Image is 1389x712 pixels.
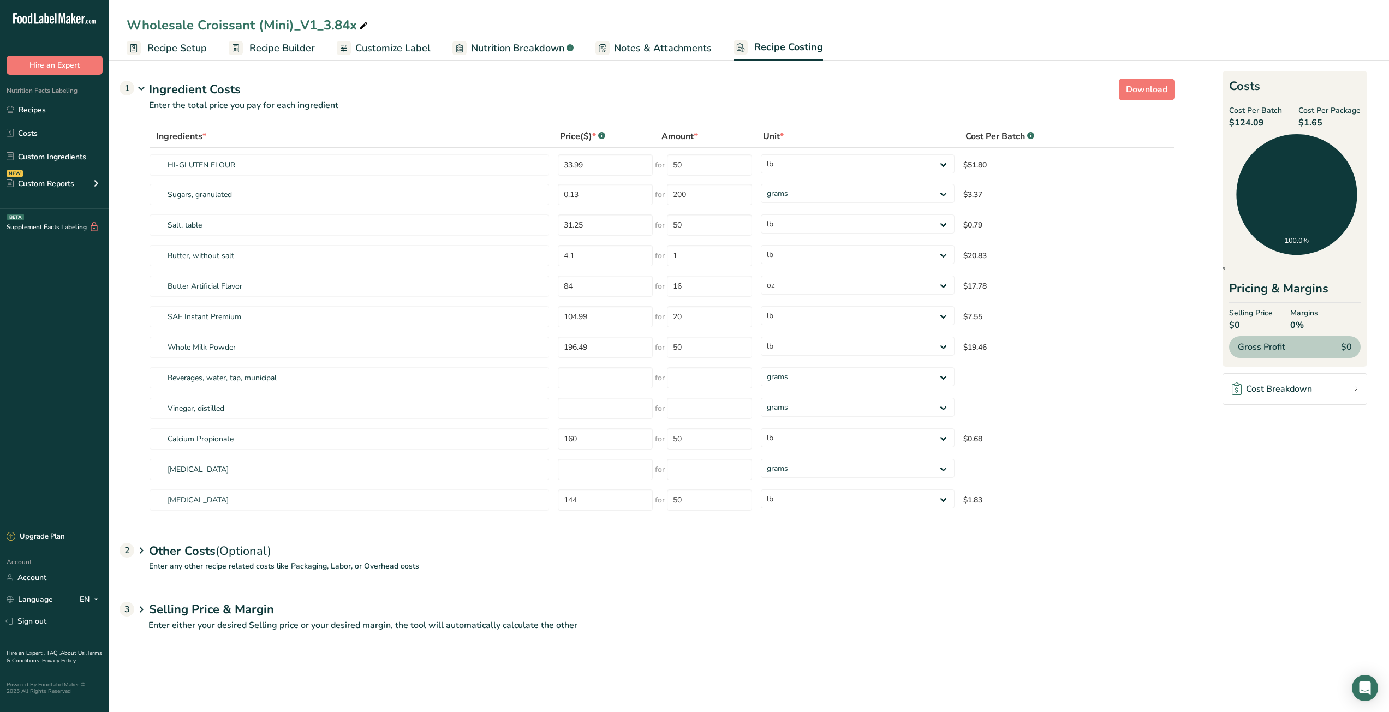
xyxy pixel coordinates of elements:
[1229,307,1273,319] span: Selling Price
[1223,373,1367,405] a: Cost Breakdown
[1352,675,1378,701] div: Open Intercom Messenger
[655,159,665,171] span: for
[7,531,64,542] div: Upgrade Plan
[1229,116,1282,129] span: $124.09
[42,657,76,665] a: Privacy Policy
[1298,116,1361,129] span: $1.65
[655,219,665,231] span: for
[754,40,823,55] span: Recipe Costing
[1290,319,1318,332] span: 0%
[1341,340,1352,354] span: $0
[1229,280,1361,303] div: Pricing & Margins
[614,41,712,56] span: Notes & Attachments
[661,130,698,143] span: Amount
[7,681,103,695] div: Powered By FoodLabelMaker © 2025 All Rights Reserved
[147,41,207,56] span: Recipe Setup
[959,301,1161,332] td: $7.55
[655,464,665,475] span: for
[120,602,134,617] div: 3
[655,494,665,506] span: for
[156,130,206,143] span: Ingredients
[655,311,665,322] span: for
[763,130,784,143] span: Unit
[1290,307,1318,319] span: Margins
[655,280,665,292] span: for
[337,36,431,61] a: Customize Label
[1229,77,1361,100] h2: Costs
[1229,319,1273,332] span: $0
[959,271,1161,301] td: $17.78
[959,332,1161,362] td: $19.46
[47,649,61,657] a: FAQ .
[127,36,207,61] a: Recipe Setup
[1126,83,1167,96] span: Download
[734,35,823,61] a: Recipe Costing
[216,543,271,559] span: (Optional)
[1298,105,1361,116] span: Cost Per Package
[7,649,45,657] a: Hire an Expert .
[149,529,1175,560] div: Other Costs
[7,170,23,177] div: NEW
[127,15,370,35] div: Wholesale Croissant (Mini)_V1_3.84x
[959,148,1161,179] td: $51.80
[127,619,1175,645] p: Enter either your desired Selling price or your desired margin, the tool will automatically calcu...
[959,210,1161,240] td: $0.79
[655,250,665,261] span: for
[229,36,315,61] a: Recipe Builder
[959,179,1161,210] td: $3.37
[127,560,1175,585] p: Enter any other recipe related costs like Packaging, Labor, or Overhead costs
[1232,382,1312,396] div: Cost Breakdown
[655,372,665,384] span: for
[7,590,53,609] a: Language
[959,484,1161,515] td: $1.83
[595,36,712,61] a: Notes & Attachments
[80,593,103,606] div: EN
[1229,105,1282,116] span: Cost Per Batch
[355,41,431,56] span: Customize Label
[7,649,102,665] a: Terms & Conditions .
[1193,266,1225,271] span: Ingredients
[120,543,134,558] div: 2
[1238,340,1285,354] span: Gross Profit
[655,189,665,200] span: for
[959,423,1161,454] td: $0.68
[120,81,134,95] div: 1
[655,433,665,445] span: for
[7,178,74,189] div: Custom Reports
[655,342,665,353] span: for
[452,36,574,61] a: Nutrition Breakdown
[149,601,1175,619] h1: Selling Price & Margin
[127,99,1175,125] p: Enter the total price you pay for each ingredient
[560,130,605,143] div: Price($)
[655,403,665,414] span: for
[965,130,1025,143] span: Cost Per Batch
[959,240,1161,271] td: $20.83
[471,41,564,56] span: Nutrition Breakdown
[61,649,87,657] a: About Us .
[7,56,103,75] button: Hire an Expert
[149,81,1175,99] div: Ingredient Costs
[1119,79,1175,100] button: Download
[7,214,24,220] div: BETA
[249,41,315,56] span: Recipe Builder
